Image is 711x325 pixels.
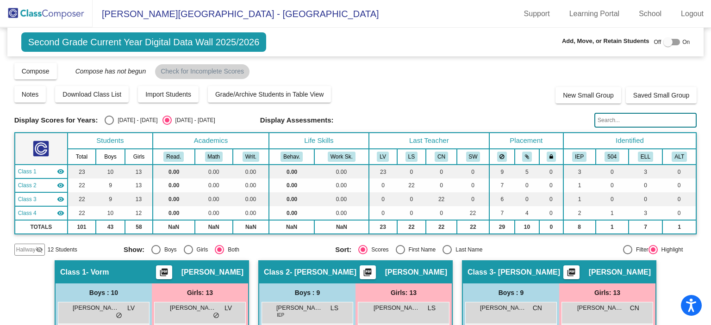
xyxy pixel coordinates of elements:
[125,149,153,165] th: Girls
[596,206,629,220] td: 1
[277,312,284,319] span: IEP
[596,192,629,206] td: 0
[56,283,152,302] div: Boys : 10
[426,192,457,206] td: 22
[205,152,223,162] button: Math
[662,206,696,220] td: 0
[18,181,37,190] span: Class 2
[466,152,480,162] button: SW
[426,149,457,165] th: Christin Nielsen
[493,268,560,277] span: - [PERSON_NAME]
[674,6,711,21] a: Logout
[426,206,457,220] td: 0
[60,268,86,277] span: Class 1
[489,192,515,206] td: 6
[577,303,624,313] span: [PERSON_NAME]
[15,192,68,206] td: Christin Nielsen - Nielsen
[233,206,269,220] td: 0.00
[153,133,269,149] th: Academics
[243,152,259,162] button: Writ.
[397,220,426,234] td: 22
[515,178,539,192] td: 0
[539,206,563,220] td: 0
[662,149,696,165] th: Alternate Assessment
[489,149,515,165] th: Keep away students
[181,268,243,277] span: [PERSON_NAME]
[14,63,57,80] button: Compose
[539,165,563,178] td: 0
[269,206,314,220] td: 0.00
[153,178,195,192] td: 0.00
[489,133,563,149] th: Placement
[631,6,669,21] a: School
[435,152,448,162] button: CN
[515,165,539,178] td: 5
[563,192,596,206] td: 1
[539,192,563,206] td: 0
[208,86,331,103] button: Grade/Archive Students in Table View
[662,178,696,192] td: 0
[125,206,153,220] td: 12
[654,38,661,46] span: Off
[15,178,68,192] td: Leslye Schaben - Schaben
[629,220,662,234] td: 7
[96,192,125,206] td: 9
[259,283,355,302] div: Boys : 9
[14,86,46,103] button: Notes
[658,245,683,254] div: Highlight
[374,303,420,313] span: [PERSON_NAME]
[124,245,144,254] span: Show:
[405,152,418,162] button: LS
[672,152,687,162] button: ALT
[21,32,267,52] span: Second Grade Current Year Digital Data Wall 2025/2026
[18,167,37,176] span: Class 1
[539,178,563,192] td: 0
[93,6,379,21] span: [PERSON_NAME][GEOGRAPHIC_DATA] - [GEOGRAPHIC_DATA]
[559,283,655,302] div: Girls: 13
[260,116,334,124] span: Display Assessments:
[233,220,269,234] td: NaN
[596,178,629,192] td: 0
[145,91,191,98] span: Import Students
[630,303,639,313] span: CN
[682,38,690,46] span: On
[457,192,489,206] td: 0
[114,116,157,124] div: [DATE] - [DATE]
[360,265,376,279] button: Print Students Details
[452,245,482,254] div: Last Name
[314,165,369,178] td: 0.00
[57,168,64,175] mat-icon: visibility
[57,196,64,203] mat-icon: visibility
[68,192,96,206] td: 22
[632,245,649,254] div: Filter
[138,86,199,103] button: Import Students
[269,192,314,206] td: 0.00
[155,64,249,79] mat-chip: Check for Incomplete Scores
[195,165,233,178] td: 0.00
[355,283,452,302] div: Girls: 13
[314,220,369,234] td: NaN
[68,206,96,220] td: 22
[369,178,397,192] td: 0
[515,220,539,234] td: 10
[489,165,515,178] td: 9
[369,165,397,178] td: 23
[36,246,43,253] mat-icon: visibility_off
[662,220,696,234] td: 1
[596,165,629,178] td: 0
[68,165,96,178] td: 23
[225,303,232,313] span: LV
[662,165,696,178] td: 0
[629,149,662,165] th: English Language Learner
[276,303,323,313] span: [PERSON_NAME]
[397,192,426,206] td: 0
[15,206,68,220] td: Sam Wilwerding - Wilwerding
[269,133,369,149] th: Life Skills
[426,165,457,178] td: 0
[127,303,135,313] span: LV
[596,149,629,165] th: 504 Plan
[233,192,269,206] td: 0.00
[457,206,489,220] td: 22
[233,165,269,178] td: 0.00
[68,178,96,192] td: 22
